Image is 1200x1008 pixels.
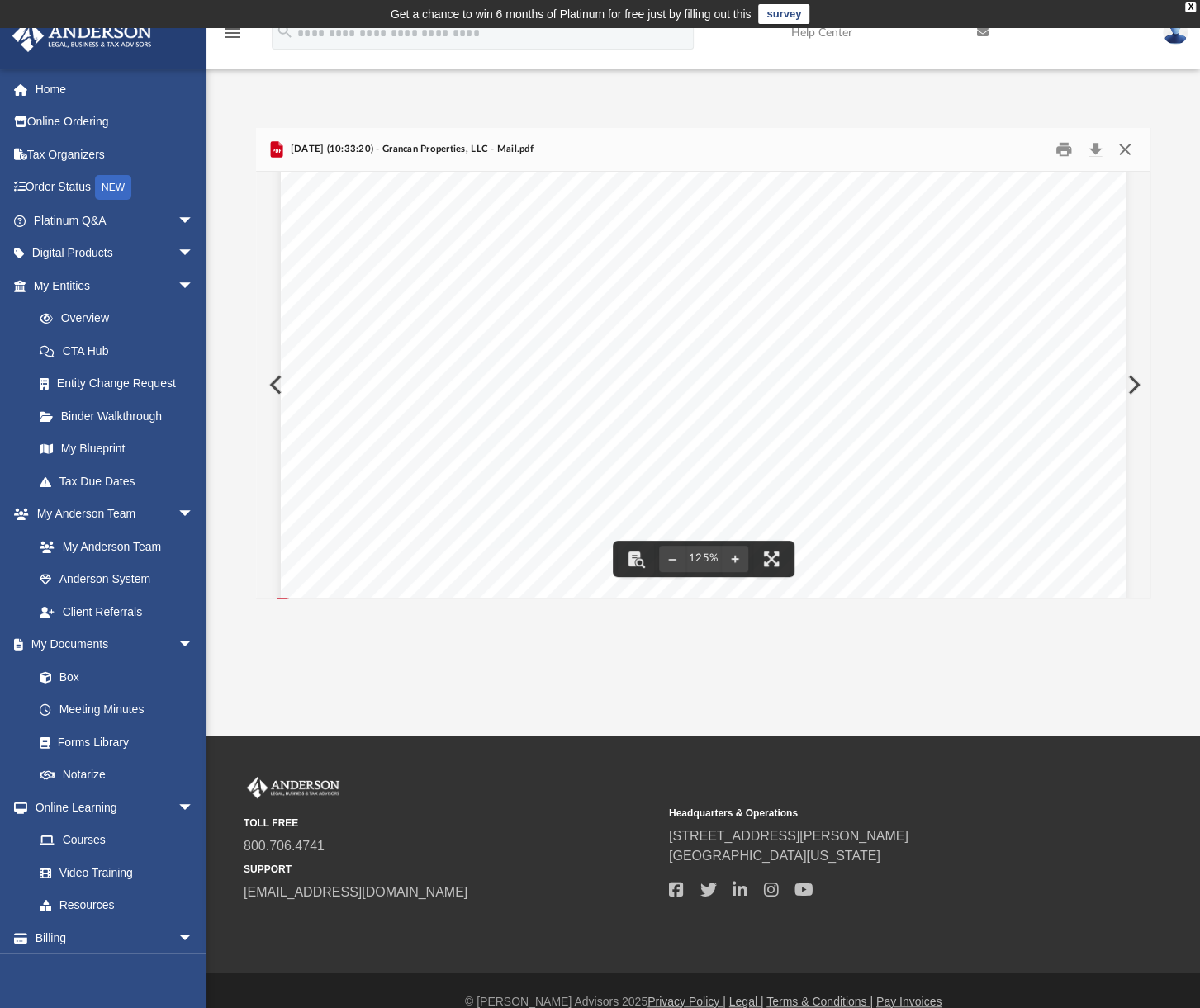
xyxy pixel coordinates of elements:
[178,791,211,825] span: arrow_drop_down
[12,498,211,531] a: My Anderson Teamarrow_drop_down
[729,995,764,1008] a: Legal |
[276,22,294,40] i: search
[876,995,942,1008] a: Pay Invoices
[23,824,211,857] a: Courses
[685,553,722,564] div: Current zoom level
[23,400,219,433] a: Binder Walkthrough
[12,204,219,237] a: Platinum Q&Aarrow_drop_down
[178,269,211,303] span: arrow_drop_down
[256,362,292,408] button: Previous File
[23,759,211,792] a: Notarize
[753,541,790,577] button: Enter fullscreen
[23,334,219,367] a: CTA Hub
[647,995,726,1008] a: Privacy Policy |
[12,628,211,661] a: My Documentsarrow_drop_down
[244,816,657,831] small: TOLL FREE
[178,921,211,955] span: arrow_drop_down
[1163,21,1188,45] img: User Pic
[223,31,243,43] a: menu
[12,237,219,270] a: Digital Productsarrow_drop_down
[244,885,467,899] a: [EMAIL_ADDRESS][DOMAIN_NAME]
[23,367,219,400] a: Entity Change Request
[23,563,211,596] a: Anderson System
[12,138,219,171] a: Tax Organizers
[1114,362,1150,408] button: Next File
[12,269,219,302] a: My Entitiesarrow_drop_down
[244,862,657,877] small: SUPPORT
[178,498,211,532] span: arrow_drop_down
[1109,136,1139,162] button: Close
[23,889,211,922] a: Resources
[178,204,211,238] span: arrow_drop_down
[766,995,873,1008] a: Terms & Conditions |
[23,465,219,498] a: Tax Due Dates
[12,791,211,824] a: Online Learningarrow_drop_down
[12,106,219,139] a: Online Ordering
[1185,2,1196,12] div: close
[669,849,880,863] a: [GEOGRAPHIC_DATA][US_STATE]
[23,693,211,726] a: Meeting Minutes
[618,541,654,577] button: Toggle findbar
[12,921,219,954] a: Billingarrow_drop_down
[178,628,211,662] span: arrow_drop_down
[391,4,752,24] div: Get a chance to win 6 months of Platinum for free just by filling out this
[12,171,219,205] a: Order StatusNEW
[244,777,343,798] img: Anderson Advisors Platinum Portal
[23,726,202,759] a: Forms Library
[23,856,202,889] a: Video Training
[23,595,211,628] a: Client Referrals
[23,433,211,466] a: My Blueprint
[223,23,243,43] i: menu
[12,73,219,106] a: Home
[23,302,219,335] a: Overview
[659,541,685,577] button: Zoom out
[256,172,1150,598] div: File preview
[23,530,202,563] a: My Anderson Team
[287,142,534,157] span: [DATE] (10:33:20) - Grancan Properties, LLC - Mail.pdf
[1047,136,1080,162] button: Print
[95,175,131,200] div: NEW
[669,806,1083,821] small: Headquarters & Operations
[23,660,202,693] a: Box
[758,4,809,24] a: survey
[256,128,1150,598] div: Preview
[256,172,1150,598] div: Document Viewer
[244,839,325,853] a: 800.706.4741
[722,541,748,577] button: Zoom in
[1080,136,1110,162] button: Download
[669,829,908,843] a: [STREET_ADDRESS][PERSON_NAME]
[7,20,157,52] img: Anderson Advisors Platinum Portal
[178,237,211,271] span: arrow_drop_down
